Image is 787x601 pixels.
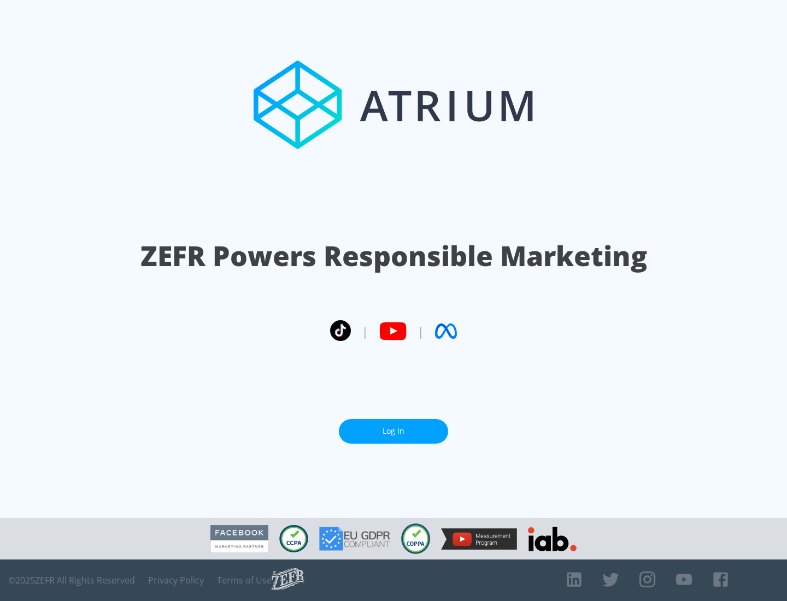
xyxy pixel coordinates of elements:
h1: ZEFR Powers Responsible Marketing [140,237,647,275]
a: Log In [339,419,448,444]
a: Privacy Policy [148,575,204,586]
span: © 2025 ZEFR All Rights Reserved [8,575,135,586]
img: CCPA Compliant [279,525,308,552]
a: Terms of Use [217,575,272,586]
span: | [418,323,424,339]
img: COPPA Compliant [401,523,430,554]
img: YouTube Measurement Program [441,528,517,550]
img: GDPR Compliant [319,527,390,551]
img: IAB [528,527,577,551]
span: | [362,323,368,339]
img: Facebook Marketing Partner [210,525,268,553]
